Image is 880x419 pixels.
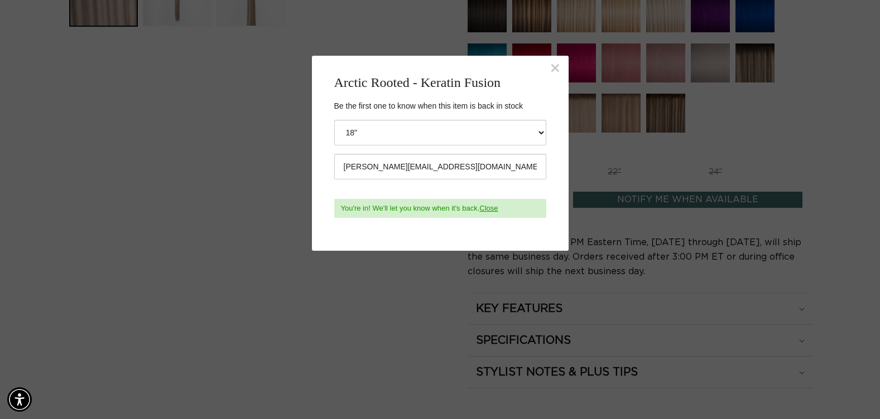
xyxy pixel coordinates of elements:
div: Accessibility Menu [7,387,32,412]
p: Be the first one to know when this item is back in stock [334,100,546,112]
div: You're in! We'll let you know when it's back. [334,199,546,218]
iframe: Chat Widget [824,366,880,419]
input: Email [334,154,546,179]
button: × [550,60,560,76]
a: Close [479,204,498,212]
h3: Arctic Rooted - Keratin Fusion [334,72,546,92]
